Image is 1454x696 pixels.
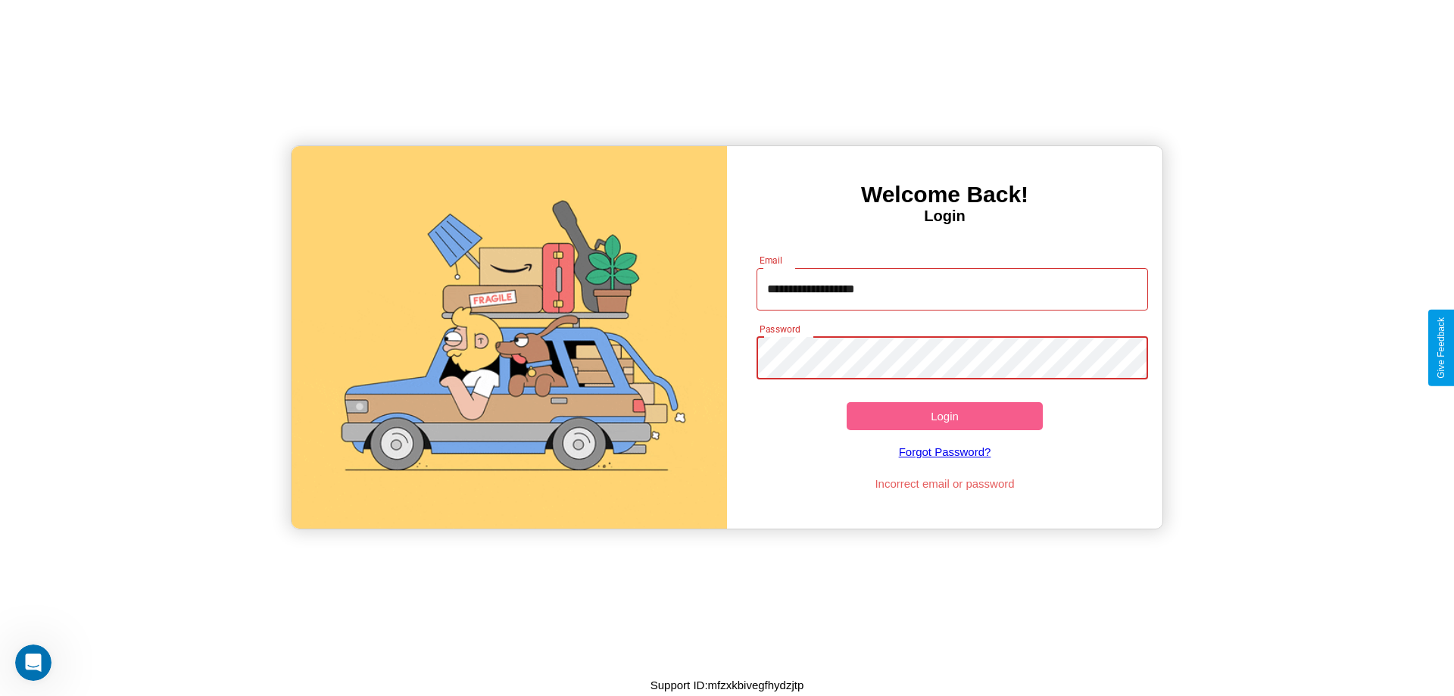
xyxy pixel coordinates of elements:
h3: Welcome Back! [727,182,1162,208]
a: Forgot Password? [749,430,1141,473]
iframe: Intercom live chat [15,645,51,681]
label: Password [760,323,800,336]
p: Incorrect email or password [749,473,1141,494]
img: gif [292,146,727,529]
div: Give Feedback [1436,317,1446,379]
button: Login [847,402,1043,430]
p: Support ID: mfzxkbivegfhydzjtp [651,675,804,695]
label: Email [760,254,783,267]
h4: Login [727,208,1162,225]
